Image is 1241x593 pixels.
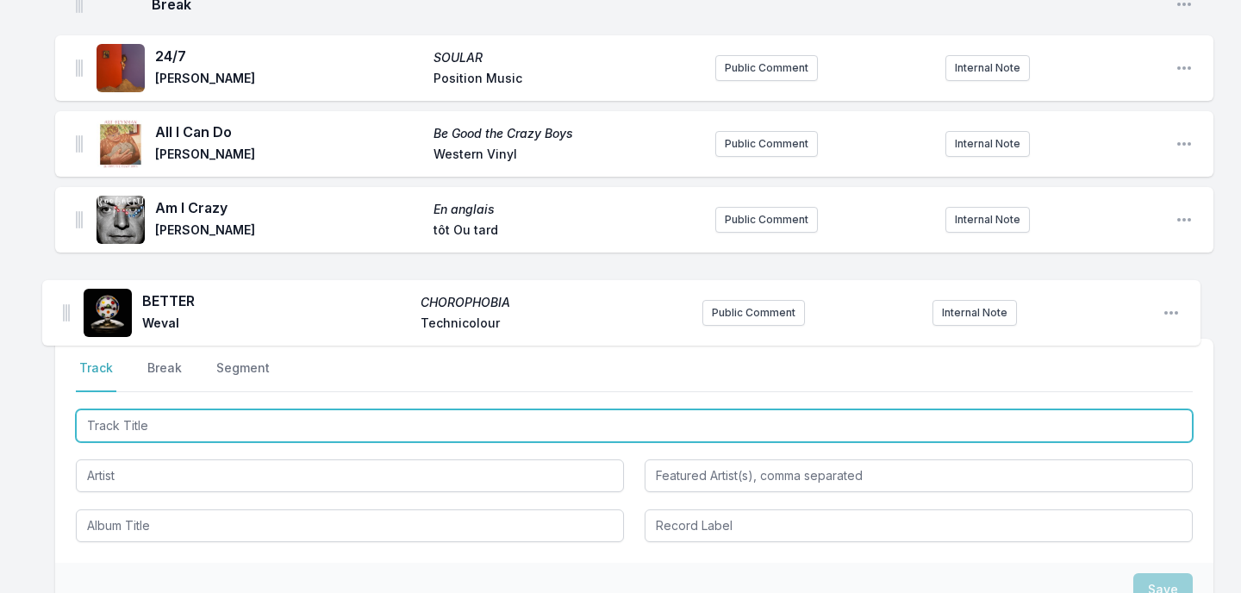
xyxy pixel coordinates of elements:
span: Am I Crazy [155,197,423,218]
span: All I Can Do [155,122,423,142]
button: Internal Note [945,55,1030,81]
button: Public Comment [715,207,818,233]
span: Western Vinyl [433,146,702,166]
span: SOULAR [433,49,702,66]
button: Open playlist item options [1176,59,1193,77]
span: [PERSON_NAME] [155,146,423,166]
span: En anglais [433,201,702,218]
button: Public Comment [715,131,818,157]
input: Featured Artist(s), comma separated [645,459,1193,492]
button: Open playlist item options [1176,211,1193,228]
span: Be Good the Crazy Boys [433,125,702,142]
button: Internal Note [945,207,1030,233]
button: Internal Note [945,131,1030,157]
img: En anglais [97,196,145,244]
button: Track [76,359,116,392]
img: Be Good the Crazy Boys [97,120,145,168]
span: 24/7 [155,46,423,66]
span: tôt Ou tard [433,222,702,242]
input: Track Title [76,409,1193,442]
button: Public Comment [715,55,818,81]
input: Album Title [76,509,624,542]
input: Record Label [645,509,1193,542]
span: [PERSON_NAME] [155,70,423,91]
span: Position Music [433,70,702,91]
span: [PERSON_NAME] [155,222,423,242]
button: Segment [213,359,273,392]
button: Open playlist item options [1176,135,1193,153]
img: SOULAR [97,44,145,92]
input: Artist [76,459,624,492]
button: Break [144,359,185,392]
